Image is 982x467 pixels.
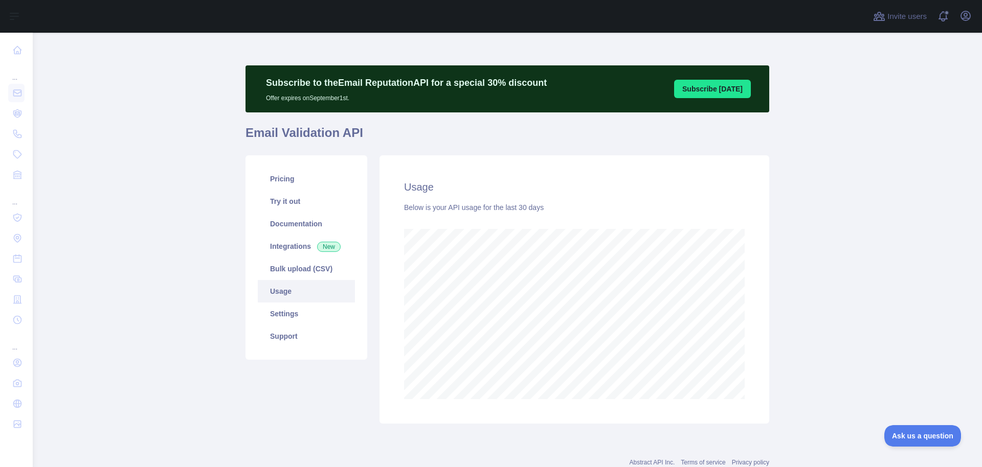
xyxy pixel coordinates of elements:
a: Abstract API Inc. [630,459,675,466]
div: Below is your API usage for the last 30 days [404,202,745,213]
a: Settings [258,302,355,325]
a: Pricing [258,168,355,190]
span: Invite users [887,11,927,22]
a: Documentation [258,213,355,235]
a: Usage [258,280,355,302]
h1: Email Validation API [245,125,769,149]
a: Privacy policy [732,459,769,466]
a: Support [258,325,355,347]
iframe: Toggle Customer Support [884,425,962,447]
a: Terms of service [681,459,725,466]
a: Try it out [258,190,355,213]
div: ... [8,61,25,82]
a: Bulk upload (CSV) [258,258,355,280]
div: ... [8,186,25,206]
p: Offer expires on September 1st. [266,90,547,102]
span: New [317,242,341,252]
a: Integrations New [258,235,355,258]
div: ... [8,331,25,352]
button: Invite users [871,8,929,25]
p: Subscribe to the Email Reputation API for a special 30 % discount [266,76,547,90]
h2: Usage [404,180,745,194]
button: Subscribe [DATE] [674,80,751,98]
